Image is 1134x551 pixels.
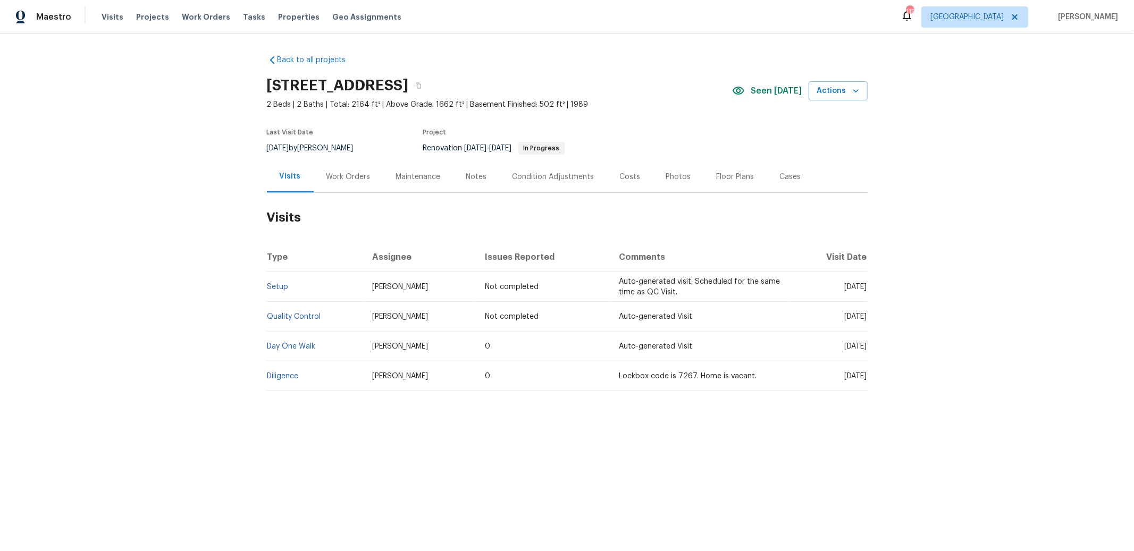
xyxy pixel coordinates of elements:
span: Last Visit Date [267,129,314,135]
span: Maestro [36,12,71,22]
div: Work Orders [326,172,371,182]
a: Day One Walk [267,343,316,350]
span: [PERSON_NAME] [372,343,428,350]
span: Projects [136,12,169,22]
span: - [465,145,512,152]
span: Properties [278,12,320,22]
div: Condition Adjustments [513,172,594,182]
span: Work Orders [182,12,230,22]
a: Setup [267,283,289,291]
h2: Visits [267,193,868,242]
span: Not completed [485,283,539,291]
span: [PERSON_NAME] [372,283,428,291]
span: 0 [485,343,490,350]
span: [PERSON_NAME] [1054,12,1118,22]
span: Lockbox code is 7267. Home is vacant. [619,372,757,380]
a: Back to all projects [267,55,369,65]
span: [DATE] [845,283,867,291]
div: Cases [780,172,801,182]
div: by [PERSON_NAME] [267,142,366,155]
span: Auto-generated Visit [619,343,693,350]
div: Notes [466,172,487,182]
span: [PERSON_NAME] [372,372,428,380]
div: Floor Plans [717,172,754,182]
span: Auto-generated visit. Scheduled for the same time as QC Visit. [619,278,780,296]
span: Auto-generated Visit [619,313,693,320]
span: Renovation [423,145,565,152]
span: [PERSON_NAME] [372,313,428,320]
div: 115 [906,6,913,17]
span: 0 [485,372,490,380]
span: In Progress [519,145,564,151]
div: Costs [620,172,641,182]
a: Diligence [267,372,299,380]
a: Quality Control [267,313,321,320]
span: [DATE] [845,313,867,320]
span: [DATE] [845,372,867,380]
span: Actions [817,84,859,98]
span: 2 Beds | 2 Baths | Total: 2164 ft² | Above Grade: 1662 ft² | Basement Finished: 502 ft² | 1989 [267,99,732,110]
th: Type [267,242,364,272]
th: Comments [611,242,791,272]
th: Assignee [364,242,476,272]
span: [DATE] [267,145,289,152]
span: [GEOGRAPHIC_DATA] [930,12,1004,22]
span: Visits [102,12,123,22]
th: Issues Reported [476,242,610,272]
span: Seen [DATE] [751,86,802,96]
th: Visit Date [791,242,868,272]
h2: [STREET_ADDRESS] [267,80,409,91]
span: [DATE] [465,145,487,152]
span: [DATE] [490,145,512,152]
span: Tasks [243,13,265,21]
div: Photos [666,172,691,182]
button: Actions [809,81,868,101]
div: Maintenance [396,172,441,182]
div: Visits [280,171,301,182]
span: Not completed [485,313,539,320]
span: Project [423,129,447,135]
span: Geo Assignments [332,12,401,22]
span: [DATE] [845,343,867,350]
